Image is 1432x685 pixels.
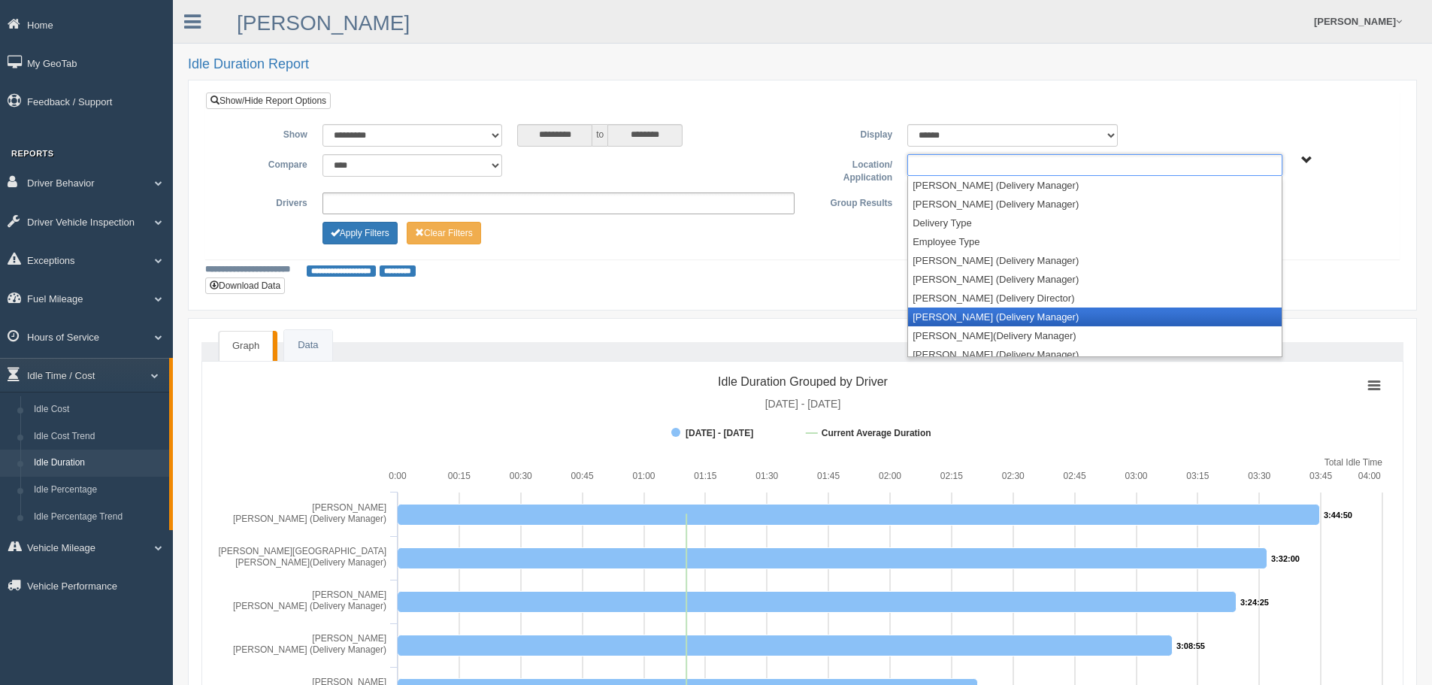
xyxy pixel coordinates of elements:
[205,277,285,294] button: Download Data
[908,195,1282,214] li: [PERSON_NAME] (Delivery Manager)
[632,471,655,481] text: 01:00
[1176,641,1205,650] tspan: 3:08:55
[879,471,901,481] text: 02:00
[817,471,840,481] text: 01:45
[217,124,315,142] label: Show
[822,428,931,438] tspan: Current Average Duration
[1240,598,1269,607] tspan: 3:24:25
[233,514,386,524] tspan: [PERSON_NAME] (Delivery Manager)
[802,154,900,185] label: Location/ Application
[235,557,386,568] tspan: [PERSON_NAME](Delivery Manager)
[908,214,1282,232] li: Delivery Type
[908,176,1282,195] li: [PERSON_NAME] (Delivery Manager)
[407,222,481,244] button: Change Filter Options
[218,546,386,556] tspan: [PERSON_NAME][GEOGRAPHIC_DATA]
[188,57,1417,72] h2: Idle Duration Report
[1271,554,1300,563] tspan: 3:32:00
[765,398,841,410] tspan: [DATE] - [DATE]
[217,154,315,172] label: Compare
[233,601,386,611] tspan: [PERSON_NAME] (Delivery Manager)
[908,270,1282,289] li: [PERSON_NAME] (Delivery Manager)
[510,471,532,481] text: 00:30
[908,289,1282,308] li: [PERSON_NAME] (Delivery Director)
[908,251,1282,270] li: [PERSON_NAME] (Delivery Manager)
[312,502,386,513] tspan: [PERSON_NAME]
[1309,471,1332,481] text: 03:45
[718,375,889,388] tspan: Idle Duration Grouped by Driver
[322,222,398,244] button: Change Filter Options
[802,124,900,142] label: Display
[1125,471,1147,481] text: 03:00
[908,308,1282,326] li: [PERSON_NAME] (Delivery Manager)
[908,345,1282,364] li: [PERSON_NAME] (Delivery Manager)
[908,326,1282,345] li: [PERSON_NAME](Delivery Manager)
[389,471,407,481] text: 0:00
[1324,511,1352,520] tspan: 3:44:50
[1186,471,1209,481] text: 03:15
[27,396,169,423] a: Idle Cost
[694,471,716,481] text: 01:15
[237,11,410,35] a: [PERSON_NAME]
[27,423,169,450] a: Idle Cost Trend
[312,633,386,644] tspan: [PERSON_NAME]
[592,124,607,147] span: to
[284,330,332,361] a: Data
[312,590,386,600] tspan: [PERSON_NAME]
[1325,457,1383,468] tspan: Total Idle Time
[755,471,778,481] text: 01:30
[1002,471,1025,481] text: 02:30
[219,331,273,361] a: Graph
[27,450,169,477] a: Idle Duration
[1064,471,1086,481] text: 02:45
[1248,471,1270,481] text: 03:30
[448,471,471,481] text: 00:15
[571,471,594,481] text: 00:45
[802,192,900,211] label: Group Results
[940,471,963,481] text: 02:15
[908,232,1282,251] li: Employee Type
[217,192,315,211] label: Drivers
[27,477,169,504] a: Idle Percentage
[686,428,753,438] tspan: [DATE] - [DATE]
[27,504,169,531] a: Idle Percentage Trend
[1358,471,1381,481] text: 04:00
[206,92,331,109] a: Show/Hide Report Options
[233,644,386,655] tspan: [PERSON_NAME] (Delivery Manager)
